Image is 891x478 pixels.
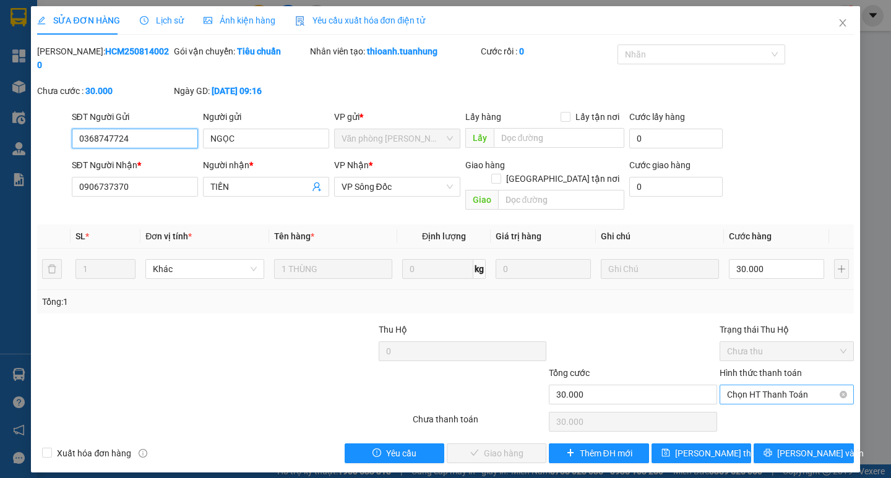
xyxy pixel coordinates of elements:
div: Chưa thanh toán [411,412,548,434]
button: plusThêm ĐH mới [549,443,648,463]
div: Chưa cước : [37,84,171,98]
span: Văn phòng Hồ Chí Minh [342,129,453,148]
span: exclamation-circle [372,448,381,458]
div: VP gửi [334,110,460,124]
div: Ngày GD: [174,84,308,98]
button: save[PERSON_NAME] thay đổi [652,443,751,463]
button: checkGiao hàng [447,443,546,463]
span: Tổng cước [549,368,590,378]
span: close-circle [840,391,847,398]
span: Giao hàng [465,160,505,170]
span: clock-circle [140,16,148,25]
span: Tên hàng [274,231,314,241]
div: Gói vận chuyển: [174,45,308,58]
b: 0 [519,46,524,56]
span: Yêu cầu [386,446,416,460]
b: Tiêu chuẩn [237,46,281,56]
span: Xuất hóa đơn hàng [52,446,136,460]
span: [PERSON_NAME] thay đổi [675,446,774,460]
span: Định lượng [422,231,466,241]
button: delete [42,259,62,279]
span: Lấy tận nơi [570,110,624,124]
span: Đơn vị tính [145,231,192,241]
div: Trạng thái Thu Hộ [720,323,854,336]
span: Chưa thu [727,342,846,361]
label: Cước giao hàng [629,160,691,170]
span: picture [204,16,212,25]
span: save [661,448,670,458]
button: plus [834,259,849,279]
th: Ghi chú [596,224,724,249]
button: printer[PERSON_NAME] và In [754,443,853,463]
span: Khác [153,260,256,278]
div: Cước rồi : [481,45,615,58]
span: Lấy [465,128,494,148]
input: Dọc đường [498,190,624,210]
input: Cước giao hàng [629,177,723,197]
b: [DATE] 09:16 [212,86,262,96]
span: Ảnh kiện hàng [204,15,275,25]
label: Cước lấy hàng [629,112,685,122]
input: Cước lấy hàng [629,129,723,148]
span: info-circle [139,449,147,458]
span: [PERSON_NAME] và In [777,446,864,460]
span: close [838,18,848,28]
span: printer [764,448,772,458]
button: exclamation-circleYêu cầu [345,443,444,463]
span: plus [566,448,575,458]
input: 0 [496,259,591,279]
span: Lịch sử [140,15,184,25]
div: SĐT Người Gửi [72,110,198,124]
span: VP Sông Đốc [342,177,453,196]
span: Giá trị hàng [496,231,541,241]
span: VP Nhận [334,160,369,170]
span: [GEOGRAPHIC_DATA] tận nơi [501,172,624,186]
span: Thu Hộ [379,325,407,335]
input: Ghi Chú [601,259,719,279]
div: Nhân viên tạo: [310,45,478,58]
span: Yêu cầu xuất hóa đơn điện tử [295,15,426,25]
span: Lấy hàng [465,112,501,122]
span: SL [75,231,85,241]
span: edit [37,16,46,25]
div: [PERSON_NAME]: [37,45,171,72]
span: Giao [465,190,498,210]
span: SỬA ĐƠN HÀNG [37,15,119,25]
div: Người nhận [203,158,329,172]
span: kg [473,259,486,279]
div: Tổng: 1 [42,295,345,309]
button: Close [825,6,860,41]
input: Dọc đường [494,128,624,148]
span: user-add [312,182,322,192]
span: Chọn HT Thanh Toán [727,385,846,404]
label: Hình thức thanh toán [720,368,802,378]
div: Người gửi [203,110,329,124]
div: SĐT Người Nhận [72,158,198,172]
input: VD: Bàn, Ghế [274,259,392,279]
img: icon [295,16,305,26]
b: thioanh.tuanhung [367,46,437,56]
b: 30.000 [85,86,113,96]
span: Thêm ĐH mới [580,446,632,460]
span: Cước hàng [729,231,772,241]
